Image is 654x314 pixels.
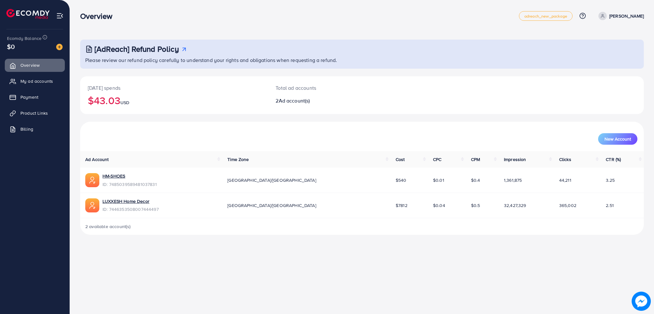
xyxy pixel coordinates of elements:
[85,173,99,187] img: ic-ads-acc.e4c84228.svg
[88,94,260,106] h2: $43.03
[504,177,522,183] span: 1,361,875
[598,133,637,145] button: New Account
[120,99,129,106] span: USD
[5,123,65,135] a: Billing
[85,156,109,163] span: Ad Account
[103,173,157,179] a: HM-SHOES
[103,181,157,188] span: ID: 7485039589481037831
[433,156,441,163] span: CPC
[609,12,644,20] p: [PERSON_NAME]
[606,177,615,183] span: 3.25
[396,202,407,209] span: $7812
[279,97,310,104] span: Ad account(s)
[95,44,179,54] h3: [AdReach] Refund Policy
[596,12,644,20] a: [PERSON_NAME]
[433,202,445,209] span: $0.04
[559,156,571,163] span: Clicks
[276,84,401,92] p: Total ad accounts
[5,59,65,72] a: Overview
[471,177,480,183] span: $0.4
[56,12,64,19] img: menu
[471,156,480,163] span: CPM
[606,202,614,209] span: 2.51
[85,223,131,230] span: 2 available account(s)
[559,177,571,183] span: 44,211
[396,156,405,163] span: Cost
[20,94,38,100] span: Payment
[20,78,53,84] span: My ad accounts
[227,156,249,163] span: Time Zone
[20,62,40,68] span: Overview
[5,75,65,88] a: My ad accounts
[605,137,631,141] span: New Account
[396,177,407,183] span: $540
[519,11,573,21] a: adreach_new_package
[227,177,316,183] span: [GEOGRAPHIC_DATA]/[GEOGRAPHIC_DATA]
[504,156,526,163] span: Impression
[88,84,260,92] p: [DATE] spends
[5,107,65,119] a: Product Links
[227,202,316,209] span: [GEOGRAPHIC_DATA]/[GEOGRAPHIC_DATA]
[632,292,651,311] img: image
[85,198,99,212] img: ic-ads-acc.e4c84228.svg
[606,156,621,163] span: CTR (%)
[80,11,118,21] h3: Overview
[471,202,480,209] span: $0.5
[20,110,48,116] span: Product Links
[5,91,65,103] a: Payment
[7,35,42,42] span: Ecomdy Balance
[103,206,159,212] span: ID: 7446353508007444497
[56,44,63,50] img: image
[559,202,576,209] span: 365,002
[85,56,640,64] p: Please review our refund policy carefully to understand your rights and obligations when requesti...
[7,42,15,51] span: $0
[504,202,526,209] span: 32,427,329
[20,126,33,132] span: Billing
[6,9,49,19] img: logo
[524,14,567,18] span: adreach_new_package
[103,198,159,204] a: LUXXESH Home Decor
[276,98,401,104] h2: 2
[433,177,444,183] span: $0.01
